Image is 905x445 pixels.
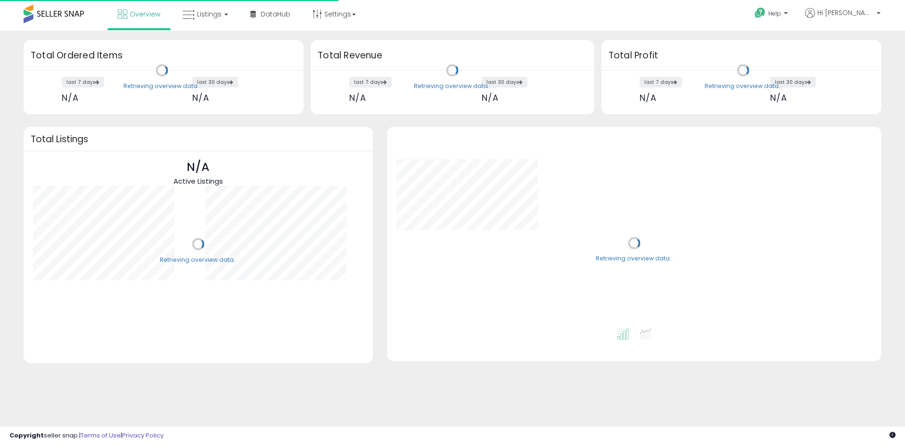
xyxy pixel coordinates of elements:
div: Retrieving overview data.. [123,82,200,90]
div: Retrieving overview data.. [705,82,782,90]
span: Hi [PERSON_NAME] [817,8,874,17]
span: Overview [130,9,160,19]
div: Retrieving overview data.. [414,82,491,90]
div: Retrieving overview data.. [160,256,237,264]
div: Retrieving overview data.. [596,255,673,263]
span: Help [768,9,781,17]
a: Hi [PERSON_NAME] [805,8,880,29]
span: DataHub [261,9,290,19]
i: Get Help [754,7,766,19]
span: Listings [197,9,222,19]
